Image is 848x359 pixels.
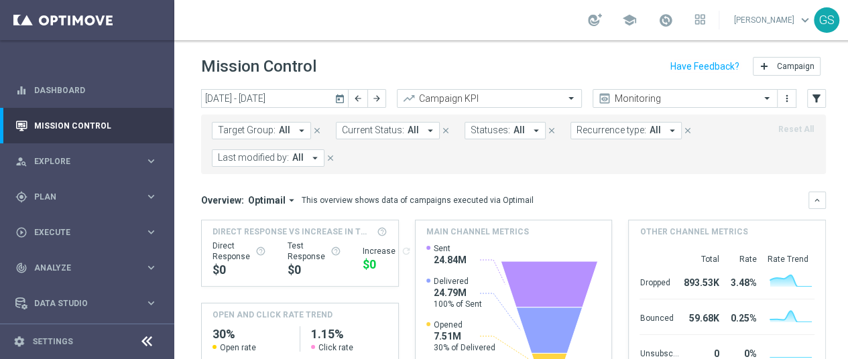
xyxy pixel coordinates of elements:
i: person_search [15,155,27,167]
i: more_vert [782,93,792,104]
i: today [335,92,347,104]
i: keyboard_arrow_right [145,190,158,203]
button: Mission Control [15,121,158,131]
a: Dashboard [34,72,158,108]
a: Settings [32,338,73,346]
div: Dashboard [15,72,158,108]
div: Explore [15,155,145,167]
button: gps_fixed Plan keyboard_arrow_right [15,192,158,202]
button: Optimail arrow_drop_down [244,194,302,206]
span: Statuses: [471,125,510,136]
span: All [513,125,525,136]
span: 24.79M [434,287,482,299]
button: Current Status: All arrow_drop_down [336,122,440,139]
span: Analyze [34,264,145,272]
i: arrow_drop_down [309,152,321,164]
i: keyboard_arrow_right [145,226,158,238]
span: Click rate [318,342,353,353]
button: close [440,123,452,138]
span: 100% of Sent [434,299,482,309]
span: Delivered [434,276,482,287]
div: Analyze [15,262,145,274]
div: $0 [363,257,412,273]
button: equalizer Dashboard [15,85,158,96]
span: Data Studio [34,299,145,307]
h4: Other channel metrics [640,226,747,238]
div: Total [684,254,719,265]
span: Last modified by: [218,152,289,163]
span: Open rate [220,342,256,353]
span: All [650,125,661,136]
span: 24.84M [434,254,467,266]
i: arrow_drop_down [530,125,542,137]
button: arrow_forward [367,89,386,108]
i: preview [598,92,611,105]
button: close [546,123,558,138]
span: 7.51M [434,330,495,342]
i: close [326,153,335,163]
div: 0.25% [724,306,756,328]
div: play_circle_outline Execute keyboard_arrow_right [15,227,158,238]
h1: Mission Control [201,57,316,76]
span: Explore [34,157,145,165]
h2: 30% [213,326,289,342]
div: Data Studio [15,297,145,309]
span: 30% of Delivered [434,342,495,353]
button: Statuses: All arrow_drop_down [465,122,546,139]
span: All [408,125,419,136]
div: Test Response [288,240,341,262]
button: keyboard_arrow_down [808,192,826,209]
button: close [324,151,337,165]
button: add Campaign [753,57,821,76]
input: Select date range [201,89,349,108]
button: Last modified by: All arrow_drop_down [212,149,324,167]
a: Mission Control [34,108,158,143]
button: more_vert [780,90,794,106]
i: keyboard_arrow_right [145,297,158,309]
i: arrow_drop_down [424,125,436,137]
span: Current Status: [342,125,404,136]
i: trending_up [402,92,416,105]
button: filter_alt [807,89,826,108]
i: close [312,126,322,135]
div: $0 [213,262,266,278]
div: Optibot [15,321,158,356]
div: Mission Control [15,108,158,143]
span: Recurrence type: [577,125,646,136]
i: filter_alt [810,92,823,104]
span: keyboard_arrow_down [798,13,812,27]
div: Execute [15,226,145,238]
div: 3.48% [724,271,756,292]
i: arrow_drop_down [666,125,678,137]
div: 893.53K [684,271,719,292]
div: Direct Response [213,240,266,262]
i: arrow_back [353,94,363,103]
span: All [292,152,304,163]
button: close [682,123,694,138]
span: Execute [34,228,145,236]
i: close [441,126,450,135]
span: school [622,13,637,27]
button: person_search Explore keyboard_arrow_right [15,156,158,167]
div: Bounced [640,306,678,328]
button: arrow_back [349,89,367,108]
button: Data Studio keyboard_arrow_right [15,298,158,309]
div: $0 [288,262,341,278]
button: close [311,123,323,138]
h4: OPEN AND CLICK RATE TREND [213,309,332,321]
div: Dropped [640,271,678,292]
i: close [547,126,556,135]
span: Campaign [777,62,814,71]
ng-select: Campaign KPI [397,89,582,108]
span: All [279,125,290,136]
span: Opened [434,319,495,330]
span: Plan [34,193,145,201]
button: Recurrence type: All arrow_drop_down [570,122,682,139]
h4: Main channel metrics [426,226,529,238]
div: Rate [724,254,756,265]
div: GS [814,7,839,33]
